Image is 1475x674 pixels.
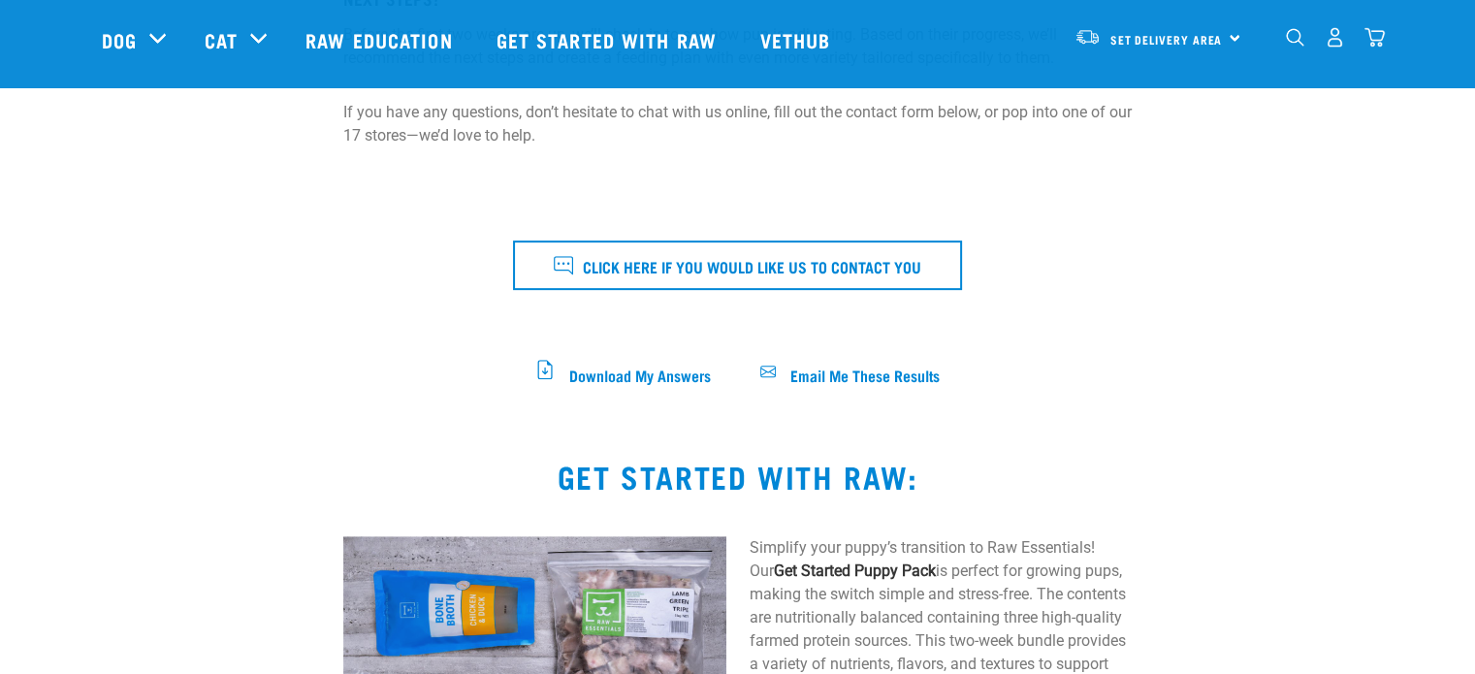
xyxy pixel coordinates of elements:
[535,370,714,379] a: Download My Answers
[205,25,238,54] a: Cat
[741,1,855,79] a: Vethub
[1110,36,1223,43] span: Set Delivery Area
[286,1,476,79] a: Raw Education
[513,241,962,289] button: Click here if you would like us to contact you
[583,253,921,278] span: Click here if you would like us to contact you
[477,1,741,79] a: Get started with Raw
[1286,28,1304,47] img: home-icon-1@2x.png
[1325,27,1345,48] img: user.png
[774,562,936,580] strong: Get Started Puppy Pack
[789,369,939,379] span: Email Me These Results
[1074,28,1101,46] img: van-moving.png
[343,101,1132,147] p: If you have any questions, don’t hesitate to chat with us online, fill out the contact form below...
[343,459,1132,494] h2: Get started with raw:
[102,25,137,54] a: Dog
[1364,27,1385,48] img: home-icon@2x.png
[568,369,710,379] span: Download My Answers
